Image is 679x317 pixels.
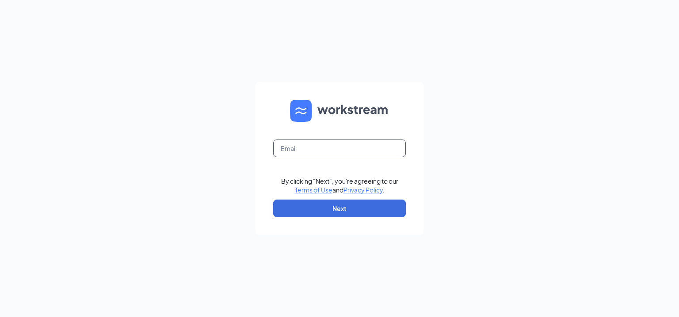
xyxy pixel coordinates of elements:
[295,186,332,194] a: Terms of Use
[273,200,406,217] button: Next
[273,140,406,157] input: Email
[281,177,398,194] div: By clicking "Next", you're agreeing to our and .
[343,186,383,194] a: Privacy Policy
[290,100,389,122] img: WS logo and Workstream text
